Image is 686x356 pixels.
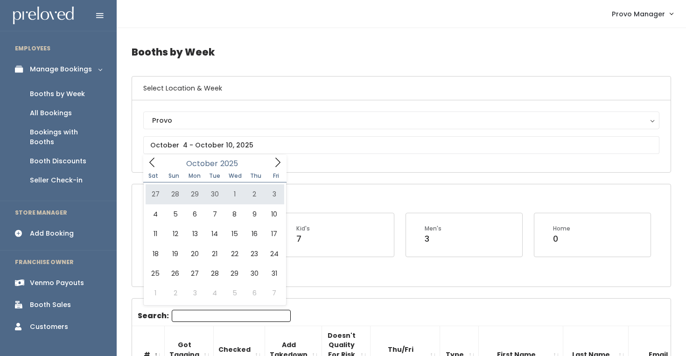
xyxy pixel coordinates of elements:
[184,173,205,179] span: Mon
[264,244,284,264] span: October 24, 2025
[146,224,165,244] span: October 11, 2025
[165,283,185,303] span: November 2, 2025
[266,173,287,179] span: Fri
[264,264,284,283] span: October 31, 2025
[225,283,245,303] span: November 5, 2025
[185,224,205,244] span: October 13, 2025
[185,283,205,303] span: November 3, 2025
[185,264,205,283] span: October 27, 2025
[553,233,570,245] div: 0
[146,244,165,264] span: October 18, 2025
[138,310,291,322] label: Search:
[143,173,164,179] span: Sat
[30,175,83,185] div: Seller Check-in
[164,173,184,179] span: Sun
[204,173,225,179] span: Tue
[146,264,165,283] span: October 25, 2025
[13,7,74,25] img: preloved logo
[225,224,245,244] span: October 15, 2025
[165,204,185,224] span: October 5, 2025
[30,64,92,74] div: Manage Bookings
[205,224,224,244] span: October 14, 2025
[245,264,264,283] span: October 30, 2025
[30,278,84,288] div: Venmo Payouts
[132,77,671,100] h6: Select Location & Week
[264,204,284,224] span: October 10, 2025
[30,108,72,118] div: All Bookings
[245,204,264,224] span: October 9, 2025
[172,310,291,322] input: Search:
[264,184,284,204] span: October 3, 2025
[165,244,185,264] span: October 19, 2025
[186,160,218,168] span: October
[245,173,266,179] span: Thu
[205,283,224,303] span: November 4, 2025
[146,204,165,224] span: October 4, 2025
[225,264,245,283] span: October 29, 2025
[30,229,74,238] div: Add Booking
[225,173,245,179] span: Wed
[30,89,85,99] div: Booths by Week
[612,9,665,19] span: Provo Manager
[602,4,682,24] a: Provo Manager
[185,244,205,264] span: October 20, 2025
[205,244,224,264] span: October 21, 2025
[185,204,205,224] span: October 6, 2025
[205,264,224,283] span: October 28, 2025
[245,244,264,264] span: October 23, 2025
[146,283,165,303] span: November 1, 2025
[425,224,441,233] div: Men's
[30,156,86,166] div: Booth Discounts
[30,127,102,147] div: Bookings with Booths
[245,224,264,244] span: October 16, 2025
[165,224,185,244] span: October 12, 2025
[30,322,68,332] div: Customers
[143,136,659,154] input: October 4 - October 10, 2025
[205,204,224,224] span: October 7, 2025
[425,233,441,245] div: 3
[143,112,659,129] button: Provo
[132,39,671,65] h4: Booths by Week
[245,184,264,204] span: October 2, 2025
[185,184,205,204] span: September 29, 2025
[225,244,245,264] span: October 22, 2025
[553,224,570,233] div: Home
[225,204,245,224] span: October 8, 2025
[205,184,224,204] span: September 30, 2025
[264,224,284,244] span: October 17, 2025
[296,224,310,233] div: Kid's
[30,300,71,310] div: Booth Sales
[296,233,310,245] div: 7
[245,283,264,303] span: November 6, 2025
[165,264,185,283] span: October 26, 2025
[218,158,246,169] input: Year
[264,283,284,303] span: November 7, 2025
[165,184,185,204] span: September 28, 2025
[146,184,165,204] span: September 27, 2025
[225,184,245,204] span: October 1, 2025
[152,115,651,126] div: Provo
